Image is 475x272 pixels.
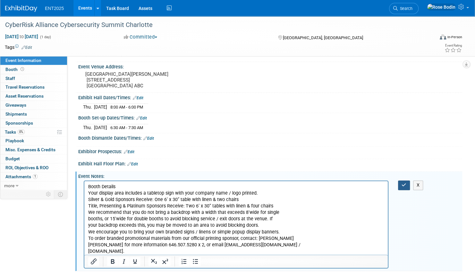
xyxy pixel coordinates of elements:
[190,257,201,266] button: Bullet list
[78,171,462,180] div: Event Notes:
[5,138,24,143] span: Playbook
[43,190,54,198] td: Personalize Event Tab Strip
[5,34,38,39] span: [DATE] [DATE]
[398,6,412,11] span: Search
[0,136,67,145] a: Playbook
[118,257,129,266] button: Italic
[413,180,423,190] button: X
[83,104,94,110] td: Thu.
[133,96,143,100] a: Edit
[5,5,37,12] img: ExhibitDay
[179,257,190,266] button: Numbered list
[5,44,32,50] td: Tags
[19,34,25,39] span: to
[78,62,462,70] div: Event Venue Address:
[0,181,67,190] a: more
[78,93,462,101] div: Exhibit Hall Dates/Times:
[5,147,55,152] span: Misc. Expenses & Credits
[0,65,67,74] a: Booth
[83,124,94,131] td: Thu.
[124,150,134,154] a: Edit
[5,156,20,161] span: Budget
[5,120,33,126] span: Sponsorships
[78,133,462,142] div: Booth Dismantle Dates/Times:
[84,181,388,255] iframe: Rich Text Area
[110,105,143,110] span: 8:00 AM - 6:00 PM
[0,74,67,83] a: Staff
[0,92,67,101] a: Asset Reservations
[5,165,48,170] span: ROI, Objectives & ROO
[18,129,25,134] span: 0%
[440,34,446,39] img: Format-Inperson.png
[33,174,38,179] span: 1
[107,257,118,266] button: Bold
[4,183,14,188] span: more
[19,67,25,72] span: Booth not reserved yet
[78,147,462,155] div: Exhibitor Prospectus:
[54,190,67,198] td: Toggle Event Tabs
[78,113,462,121] div: Booth Set-up Dates/Times:
[5,129,25,135] span: Tasks
[0,83,67,92] a: Travel Reservations
[445,44,462,47] div: Event Rating
[5,111,27,117] span: Shipments
[0,110,67,118] a: Shipments
[427,4,456,11] img: Rose Bodin
[85,71,231,89] pre: [GEOGRAPHIC_DATA][PERSON_NAME] [STREET_ADDRESS] [GEOGRAPHIC_DATA] ABC
[130,257,140,266] button: Underline
[5,102,26,108] span: Giveaways
[5,76,15,81] span: Staff
[447,35,462,39] div: In-Person
[5,174,38,179] span: Attachments
[0,119,67,127] a: Sponsorships
[0,128,67,136] a: Tasks0%
[21,45,32,50] a: Edit
[45,6,64,11] span: ENT2025
[39,35,51,39] span: (1 day)
[94,104,107,110] td: [DATE]
[5,58,41,63] span: Event Information
[394,33,462,43] div: Event Format
[148,257,159,266] button: Subscript
[88,257,99,266] button: Insert/edit link
[389,3,419,14] a: Search
[127,162,138,166] a: Edit
[110,125,143,130] span: 6:30 AM - 7:30 AM
[143,136,154,141] a: Edit
[122,34,160,40] button: Committed
[136,116,147,120] a: Edit
[0,172,67,181] a: Attachments1
[0,101,67,110] a: Giveaways
[3,19,423,31] div: CyberRisk Alliance Cybersecurity Summit Charlotte
[160,257,171,266] button: Superscript
[5,67,25,72] span: Booth
[78,159,462,167] div: Exhibit Hall Floor Plan:
[94,124,107,131] td: [DATE]
[5,84,45,90] span: Travel Reservations
[0,163,67,172] a: ROI, Objectives & ROO
[5,93,44,99] span: Asset Reservations
[0,154,67,163] a: Budget
[0,56,67,65] a: Event Information
[0,145,67,154] a: Misc. Expenses & Credits
[283,35,363,40] span: [GEOGRAPHIC_DATA], [GEOGRAPHIC_DATA]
